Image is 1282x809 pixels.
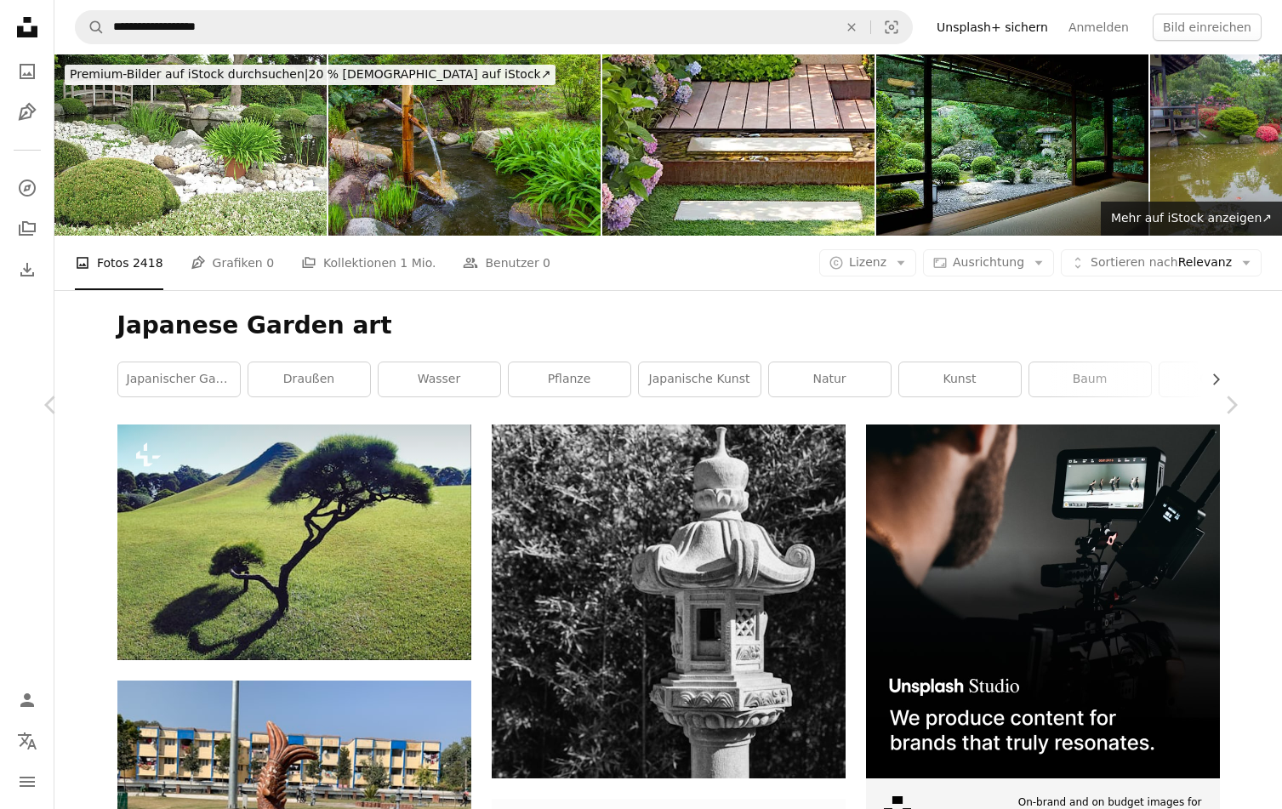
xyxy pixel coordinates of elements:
[75,10,913,44] form: Finden Sie Bildmaterial auf der ganzen Webseite
[10,253,44,287] a: Bisherige Downloads
[10,683,44,717] a: Anmelden / Registrieren
[54,54,566,95] a: Premium-Bilder auf iStock durchsuchen|20 % [DEMOGRAPHIC_DATA] auf iStock↗
[492,594,846,609] a: Graustufenfoto der Betonstatue
[248,362,370,396] a: draußen
[463,236,550,290] a: Benutzer 0
[1153,14,1262,41] button: Bild einreichen
[54,54,327,236] img: Japanese Garden
[10,54,44,88] a: Fotos
[118,362,240,396] a: Japanischer Garten
[301,236,436,290] a: Kollektionen 1 Mio.
[117,424,471,660] img: Ein einsamer Baum inmitten eines grasbewachsenen Feldes
[866,424,1220,778] img: file-1715652217532-464736461acbimage
[849,255,886,269] span: Lizenz
[1111,211,1272,225] span: Mehr auf iStock anzeigen ↗
[769,362,891,396] a: Natur
[10,95,44,129] a: Grafiken
[953,255,1024,269] span: Ausrichtung
[76,11,105,43] button: Unsplash suchen
[10,724,44,758] button: Sprache
[10,171,44,205] a: Entdecken
[191,236,274,290] a: Grafiken 0
[926,14,1058,41] a: Unsplash+ sichern
[923,249,1054,276] button: Ausrichtung
[871,11,912,43] button: Visuelle Suche
[400,254,436,272] span: 1 Mio.
[492,424,846,778] img: Graustufenfoto der Betonstatue
[328,54,601,236] img: Water source from bamboo trunk in Japanese garden in April
[1101,202,1282,236] a: Mehr auf iStock anzeigen↗
[266,254,274,272] span: 0
[602,54,875,236] img: New seating area in the garden
[819,249,916,276] button: Lizenz
[876,54,1148,236] img: Japanisches Zimmer mit Ausblick
[509,362,630,396] a: Pflanze
[1091,255,1178,269] span: Sortieren nach
[899,362,1021,396] a: Kunst
[1091,254,1232,271] span: Relevanz
[70,67,309,81] span: Premium-Bilder auf iStock durchsuchen |
[833,11,870,43] button: Löschen
[1061,249,1262,276] button: Sortieren nachRelevanz
[65,65,556,85] div: 20 % [DEMOGRAPHIC_DATA] auf iStock ↗
[639,362,761,396] a: Japanische Kunst
[117,534,471,550] a: Ein einsamer Baum inmitten eines grasbewachsenen Feldes
[117,310,1220,341] h1: Japanese Garden art
[10,212,44,246] a: Kollektionen
[10,765,44,799] button: Menü
[379,362,500,396] a: Wasser
[1180,323,1282,487] a: Weiter
[1058,14,1139,41] a: Anmelden
[543,254,550,272] span: 0
[1029,362,1151,396] a: Baum
[1159,362,1281,396] a: Garten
